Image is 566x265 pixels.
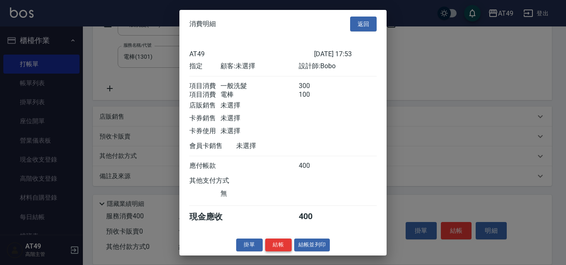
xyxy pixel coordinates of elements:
button: 結帳並列印 [294,239,330,251]
span: 消費明細 [189,20,216,28]
div: 會員卡銷售 [189,142,236,150]
div: 未選擇 [236,142,314,150]
div: 顧客: 未選擇 [220,62,298,71]
div: 未選擇 [220,127,298,136]
div: AT49 [189,50,314,58]
div: 電棒 [220,91,298,99]
button: 掛單 [236,239,263,251]
button: 返回 [350,16,377,31]
button: 結帳 [265,239,292,251]
div: 400 [299,162,330,170]
div: 其他支付方式 [189,177,252,185]
div: 指定 [189,62,220,71]
div: 項目消費 [189,82,220,91]
div: 卡券使用 [189,127,220,136]
div: 設計師: Bobo [299,62,377,71]
div: [DATE] 17:53 [314,50,377,58]
div: 未選擇 [220,114,298,123]
div: 項目消費 [189,91,220,99]
div: 一般洗髮 [220,82,298,91]
div: 卡券銷售 [189,114,220,123]
div: 未選擇 [220,101,298,110]
div: 無 [220,189,298,198]
div: 400 [299,211,330,222]
div: 300 [299,82,330,91]
div: 現金應收 [189,211,236,222]
div: 應付帳款 [189,162,220,170]
div: 100 [299,91,330,99]
div: 店販銷售 [189,101,220,110]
